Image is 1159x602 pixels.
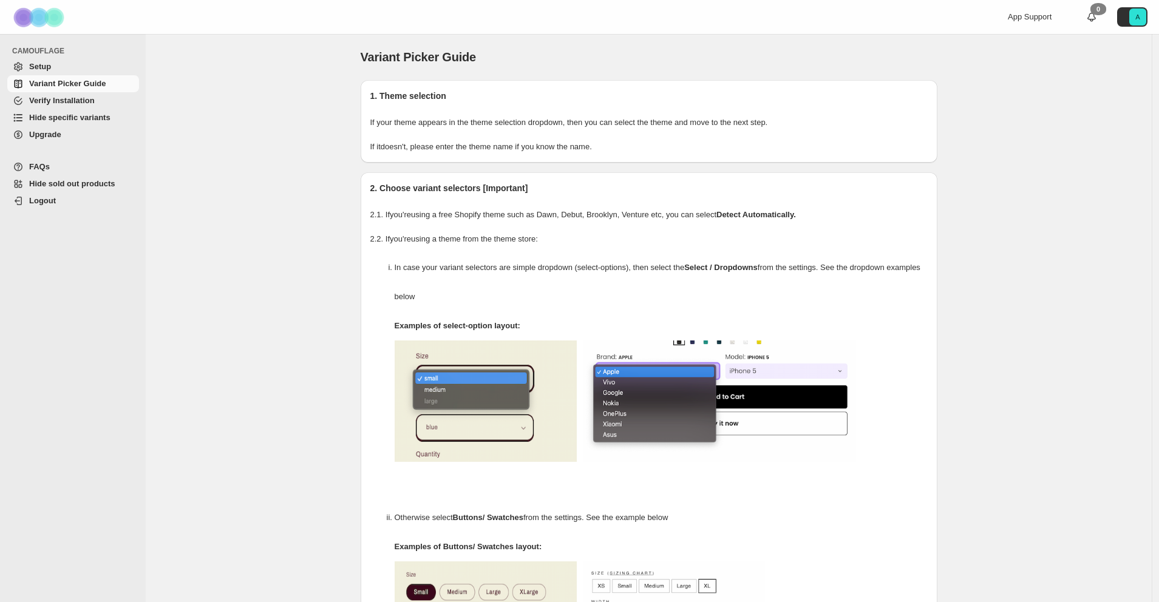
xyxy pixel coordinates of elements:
[29,62,51,71] span: Setup
[1090,3,1106,15] div: 0
[684,263,758,272] strong: Select / Dropdowns
[583,340,856,462] img: camouflage-select-options-2
[29,196,56,205] span: Logout
[1129,8,1146,25] span: Avatar with initials A
[7,192,139,209] a: Logout
[395,542,542,551] strong: Examples of Buttons/ Swatches layout:
[1117,7,1147,27] button: Avatar with initials A
[12,46,140,56] span: CAMOUFLAGE
[29,113,110,122] span: Hide specific variants
[7,109,139,126] a: Hide specific variants
[29,179,115,188] span: Hide sold out products
[7,126,139,143] a: Upgrade
[370,182,928,194] h2: 2. Choose variant selectors [Important]
[370,209,928,221] p: 2.1. If you're using a free Shopify theme such as Dawn, Debut, Brooklyn, Venture etc, you can select
[370,233,928,245] p: 2.2. If you're using a theme from the theme store:
[370,117,928,129] p: If your theme appears in the theme selection dropdown, then you can select the theme and move to ...
[29,79,106,88] span: Variant Picker Guide
[395,253,928,311] p: In case your variant selectors are simple dropdown (select-options), then select the from the set...
[395,321,520,330] strong: Examples of select-option layout:
[370,90,928,102] h2: 1. Theme selection
[7,175,139,192] a: Hide sold out products
[29,130,61,139] span: Upgrade
[7,58,139,75] a: Setup
[1008,12,1052,21] span: App Support
[7,75,139,92] a: Variant Picker Guide
[10,1,70,34] img: Camouflage
[716,210,796,219] strong: Detect Automatically.
[1135,13,1140,21] text: A
[370,141,928,153] p: If it doesn't , please enter the theme name if you know the name.
[1086,11,1098,23] a: 0
[453,513,523,522] strong: Buttons/ Swatches
[395,340,577,462] img: camouflage-select-options
[361,50,477,64] span: Variant Picker Guide
[7,92,139,109] a: Verify Installation
[29,162,50,171] span: FAQs
[29,96,95,105] span: Verify Installation
[395,503,928,532] p: Otherwise select from the settings. See the example below
[7,158,139,175] a: FAQs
